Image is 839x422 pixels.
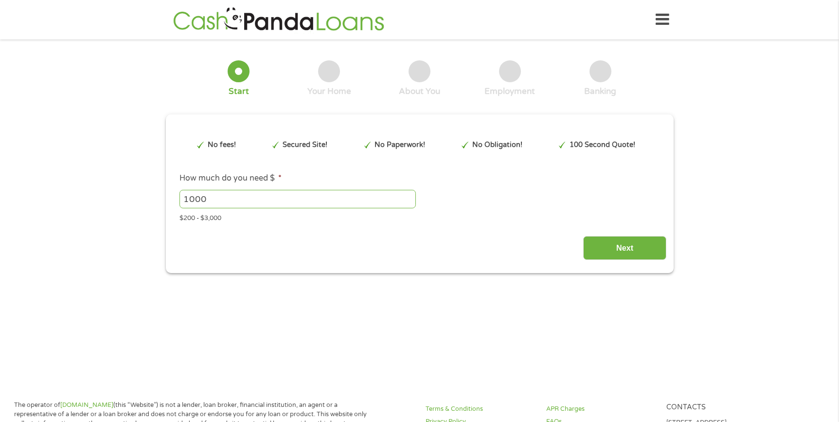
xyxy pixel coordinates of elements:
[375,140,425,150] p: No Paperwork!
[484,86,535,97] div: Employment
[570,140,635,150] p: 100 Second Quote!
[583,236,666,260] input: Next
[179,210,659,223] div: $200 - $3,000
[584,86,616,97] div: Banking
[666,403,775,412] h4: Contacts
[546,404,655,414] a: APR Charges
[472,140,522,150] p: No Obligation!
[170,6,387,34] img: GetLoanNow Logo
[307,86,351,97] div: Your Home
[229,86,249,97] div: Start
[208,140,236,150] p: No fees!
[399,86,440,97] div: About You
[179,173,282,183] label: How much do you need $
[283,140,327,150] p: Secured Site!
[426,404,535,414] a: Terms & Conditions
[60,401,113,409] a: [DOMAIN_NAME]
